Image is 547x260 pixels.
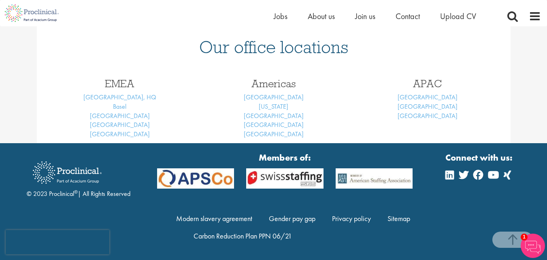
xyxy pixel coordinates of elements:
[244,112,304,120] a: [GEOGRAPHIC_DATA]
[398,112,458,120] a: [GEOGRAPHIC_DATA]
[90,112,150,120] a: [GEOGRAPHIC_DATA]
[387,214,410,223] a: Sitemap
[244,130,304,138] a: [GEOGRAPHIC_DATA]
[521,234,528,241] span: 1
[274,11,287,21] a: Jobs
[440,11,476,21] a: Upload CV
[398,102,458,111] a: [GEOGRAPHIC_DATA]
[49,38,498,56] h1: Our office locations
[6,230,109,254] iframe: reCAPTCHA
[308,11,335,21] a: About us
[74,189,78,195] sup: ®
[49,78,191,89] h3: EMEA
[332,214,371,223] a: Privacy policy
[330,168,419,189] img: APSCo
[157,151,413,164] strong: Members of:
[151,168,240,189] img: APSCo
[90,130,150,138] a: [GEOGRAPHIC_DATA]
[27,155,130,199] div: © 2023 Proclinical | All Rights Reserved
[244,120,304,129] a: [GEOGRAPHIC_DATA]
[259,102,288,111] a: [US_STATE]
[357,78,498,89] h3: APAC
[27,156,108,189] img: Proclinical Recruitment
[244,93,304,101] a: [GEOGRAPHIC_DATA]
[203,78,345,89] h3: Americas
[194,231,292,241] a: Carbon Reduction Plan PPN 06/21
[83,93,156,101] a: [GEOGRAPHIC_DATA], HQ
[396,11,420,21] a: Contact
[355,11,375,21] a: Join us
[113,102,126,111] a: Basel
[398,93,458,101] a: [GEOGRAPHIC_DATA]
[240,168,329,189] img: APSCo
[90,120,150,129] a: [GEOGRAPHIC_DATA]
[269,214,315,223] a: Gender pay gap
[445,151,514,164] strong: Connect with us:
[521,234,545,258] img: Chatbot
[176,214,252,223] a: Modern slavery agreement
